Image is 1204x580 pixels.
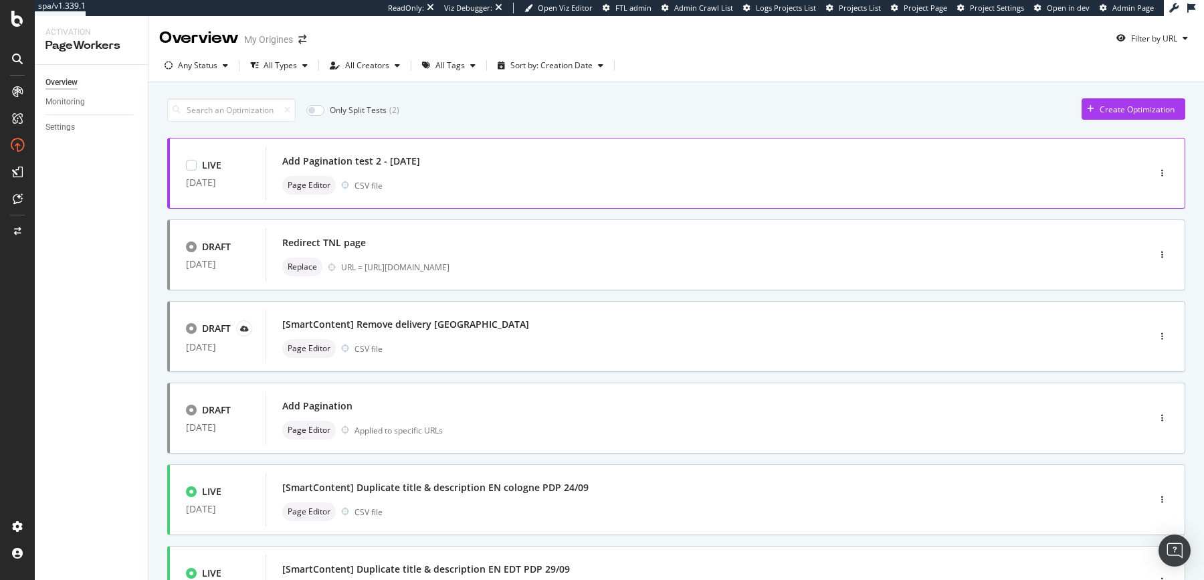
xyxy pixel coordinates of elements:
div: [DATE] [186,504,249,514]
a: Overview [45,76,138,90]
div: My Origines [244,33,293,46]
span: Admin Page [1112,3,1154,13]
button: All Tags [417,55,481,76]
div: LIVE [202,159,221,172]
span: FTL admin [615,3,651,13]
div: DRAFT [202,322,231,335]
div: All Types [264,62,297,70]
a: Projects List [826,3,881,13]
div: Filter by URL [1131,33,1177,44]
span: Project Page [904,3,947,13]
div: ( 2 ) [389,104,399,116]
div: neutral label [282,176,336,195]
div: Only Split Tests [330,104,387,116]
a: Project Page [891,3,947,13]
button: All Types [245,55,313,76]
input: Search an Optimization [167,98,296,122]
div: [DATE] [186,342,249,353]
div: neutral label [282,502,336,521]
div: Overview [45,76,78,90]
a: Monitoring [45,95,138,109]
span: Project Settings [970,3,1024,13]
span: Admin Crawl List [674,3,733,13]
div: arrow-right-arrow-left [298,35,306,44]
div: Overview [159,27,239,50]
button: All Creators [324,55,405,76]
div: [DATE] [186,259,249,270]
div: CSV file [355,506,383,518]
div: neutral label [282,421,336,440]
div: LIVE [202,567,221,580]
span: Page Editor [288,426,330,434]
a: FTL admin [603,3,651,13]
div: Add Pagination [282,399,353,413]
div: URL = [URL][DOMAIN_NAME] [341,262,1092,273]
div: All Creators [345,62,389,70]
span: Page Editor [288,181,330,189]
a: Admin Page [1100,3,1154,13]
div: CSV file [355,343,383,355]
div: [SmartContent] Duplicate title & description EN cologne PDP 24/09 [282,481,589,494]
span: Open in dev [1047,3,1090,13]
span: Page Editor [288,508,330,516]
div: ReadOnly: [388,3,424,13]
span: Projects List [839,3,881,13]
div: LIVE [202,485,221,498]
span: Open Viz Editor [538,3,593,13]
div: Create Optimization [1100,104,1175,115]
div: Redirect TNL page [282,236,366,250]
div: [DATE] [186,177,249,188]
a: Logs Projects List [743,3,816,13]
div: Viz Debugger: [444,3,492,13]
a: Open Viz Editor [524,3,593,13]
div: PageWorkers [45,38,137,54]
span: Logs Projects List [756,3,816,13]
div: All Tags [435,62,465,70]
div: Applied to specific URLs [355,425,443,436]
span: Page Editor [288,345,330,353]
div: neutral label [282,339,336,358]
button: Any Status [159,55,233,76]
span: Replace [288,263,317,271]
div: [SmartContent] Remove delivery [GEOGRAPHIC_DATA] [282,318,529,331]
a: Admin Crawl List [662,3,733,13]
button: Create Optimization [1082,98,1185,120]
div: Settings [45,120,75,134]
div: [SmartContent] Duplicate title & description EN EDT PDP 29/09 [282,563,570,576]
button: Filter by URL [1111,27,1193,49]
div: CSV file [355,180,383,191]
div: DRAFT [202,403,231,417]
a: Open in dev [1034,3,1090,13]
div: Sort by: Creation Date [510,62,593,70]
a: Project Settings [957,3,1024,13]
div: Add Pagination test 2 - [DATE] [282,155,420,168]
button: Sort by: Creation Date [492,55,609,76]
div: Activation [45,27,137,38]
div: DRAFT [202,240,231,254]
div: Open Intercom Messenger [1159,535,1191,567]
a: Settings [45,120,138,134]
div: Any Status [178,62,217,70]
div: neutral label [282,258,322,276]
div: [DATE] [186,422,249,433]
div: Monitoring [45,95,85,109]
